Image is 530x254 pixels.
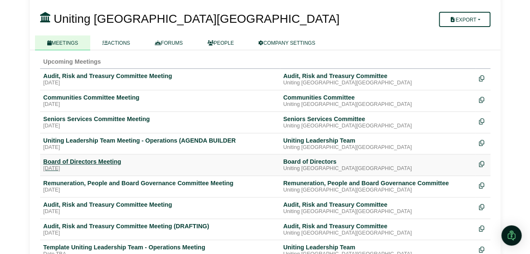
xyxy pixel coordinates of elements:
div: Communities Committee Meeting [43,94,277,101]
a: Audit, Risk and Treasury Committee Uniting [GEOGRAPHIC_DATA][GEOGRAPHIC_DATA] [283,72,472,86]
span: Upcoming Meetings [43,58,101,65]
div: Uniting [GEOGRAPHIC_DATA][GEOGRAPHIC_DATA] [283,165,472,172]
a: FORUMS [143,35,195,50]
a: Seniors Services Committee Meeting [DATE] [43,115,277,130]
div: [DATE] [43,187,277,194]
div: Open Intercom Messenger [501,225,522,246]
div: [DATE] [43,80,277,86]
div: [DATE] [43,165,277,172]
div: Uniting [GEOGRAPHIC_DATA][GEOGRAPHIC_DATA] [283,101,472,108]
div: Make a copy [479,115,487,127]
div: Audit, Risk and Treasury Committee [283,201,472,208]
div: Audit, Risk and Treasury Committee [283,72,472,80]
div: Seniors Services Committee [283,115,472,123]
div: Remuneration, People and Board Governance Committee [283,179,472,187]
div: Uniting [GEOGRAPHIC_DATA][GEOGRAPHIC_DATA] [283,187,472,194]
div: Template Uniting Leadership Team - Operations Meeting [43,243,277,251]
div: Board of Directors Meeting [43,158,277,165]
div: Make a copy [479,158,487,169]
div: [DATE] [43,230,277,237]
a: Remuneration, People and Board Governance Committee Uniting [GEOGRAPHIC_DATA][GEOGRAPHIC_DATA] [283,179,472,194]
a: Board of Directors Meeting [DATE] [43,158,277,172]
div: Audit, Risk and Treasury Committee Meeting [43,201,277,208]
a: ACTIONS [90,35,142,50]
a: Remuneration, People and Board Governance Committee Meeting [DATE] [43,179,277,194]
div: Seniors Services Committee Meeting [43,115,277,123]
div: Uniting [GEOGRAPHIC_DATA][GEOGRAPHIC_DATA] [283,208,472,215]
a: Uniting Leadership Team Meeting - Operations (AGENDA BUILDER [DATE] [43,137,277,151]
a: Audit, Risk and Treasury Committee Uniting [GEOGRAPHIC_DATA][GEOGRAPHIC_DATA] [283,201,472,215]
div: Make a copy [479,222,487,234]
div: Make a copy [479,94,487,105]
div: Make a copy [479,179,487,191]
a: Audit, Risk and Treasury Committee Meeting (DRAFTING) [DATE] [43,222,277,237]
div: Uniting [GEOGRAPHIC_DATA][GEOGRAPHIC_DATA] [283,80,472,86]
div: Audit, Risk and Treasury Committee Meeting [43,72,277,80]
span: Uniting [GEOGRAPHIC_DATA][GEOGRAPHIC_DATA] [54,12,339,25]
div: Remuneration, People and Board Governance Committee Meeting [43,179,277,187]
div: Uniting [GEOGRAPHIC_DATA][GEOGRAPHIC_DATA] [283,123,472,130]
div: [DATE] [43,144,277,151]
div: Uniting [GEOGRAPHIC_DATA][GEOGRAPHIC_DATA] [283,230,472,237]
div: Make a copy [479,72,487,84]
a: COMPANY SETTINGS [246,35,328,50]
a: MEETINGS [35,35,91,50]
a: Uniting Leadership Team Uniting [GEOGRAPHIC_DATA][GEOGRAPHIC_DATA] [283,137,472,151]
a: PEOPLE [195,35,246,50]
div: [DATE] [43,123,277,130]
div: Uniting Leadership Team [283,137,472,144]
div: Make a copy [479,201,487,212]
a: Seniors Services Committee Uniting [GEOGRAPHIC_DATA][GEOGRAPHIC_DATA] [283,115,472,130]
div: Uniting Leadership Team [283,243,472,251]
a: Audit, Risk and Treasury Committee Meeting [DATE] [43,72,277,86]
div: [DATE] [43,101,277,108]
a: Communities Committee Meeting [DATE] [43,94,277,108]
div: Communities Committee [283,94,472,101]
div: Audit, Risk and Treasury Committee Meeting (DRAFTING) [43,222,277,230]
div: Make a copy [479,137,487,148]
div: Audit, Risk and Treasury Committee [283,222,472,230]
button: Export [439,12,490,27]
div: Uniting [GEOGRAPHIC_DATA][GEOGRAPHIC_DATA] [283,144,472,151]
a: Audit, Risk and Treasury Committee Meeting [DATE] [43,201,277,215]
div: Uniting Leadership Team Meeting - Operations (AGENDA BUILDER [43,137,277,144]
a: Communities Committee Uniting [GEOGRAPHIC_DATA][GEOGRAPHIC_DATA] [283,94,472,108]
a: Audit, Risk and Treasury Committee Uniting [GEOGRAPHIC_DATA][GEOGRAPHIC_DATA] [283,222,472,237]
div: Board of Directors [283,158,472,165]
div: [DATE] [43,208,277,215]
a: Board of Directors Uniting [GEOGRAPHIC_DATA][GEOGRAPHIC_DATA] [283,158,472,172]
